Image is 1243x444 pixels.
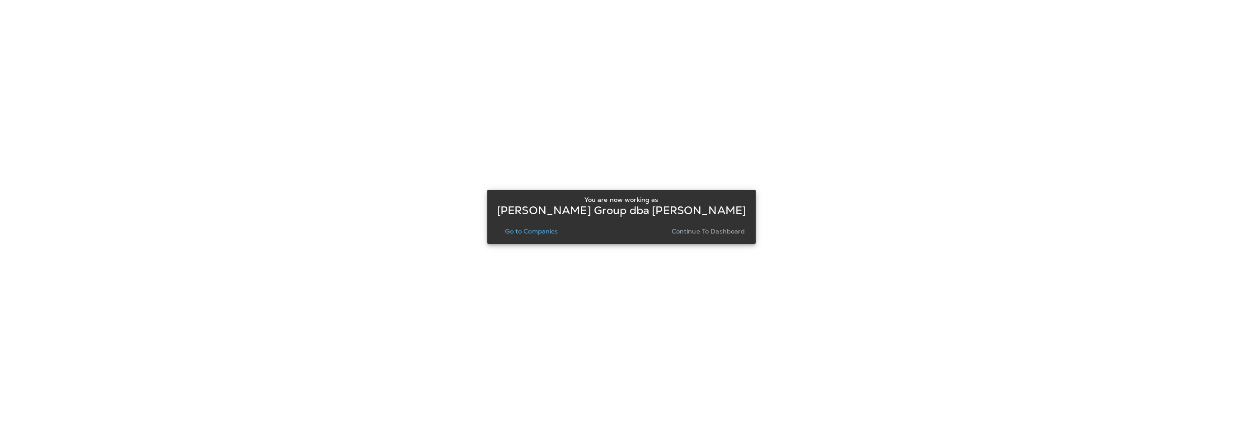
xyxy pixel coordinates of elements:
p: Continue to Dashboard [672,228,745,235]
p: You are now working as [584,196,658,203]
p: Go to Companies [505,228,558,235]
button: Go to Companies [501,225,561,238]
p: [PERSON_NAME] Group dba [PERSON_NAME] [497,207,746,214]
button: Continue to Dashboard [668,225,749,238]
